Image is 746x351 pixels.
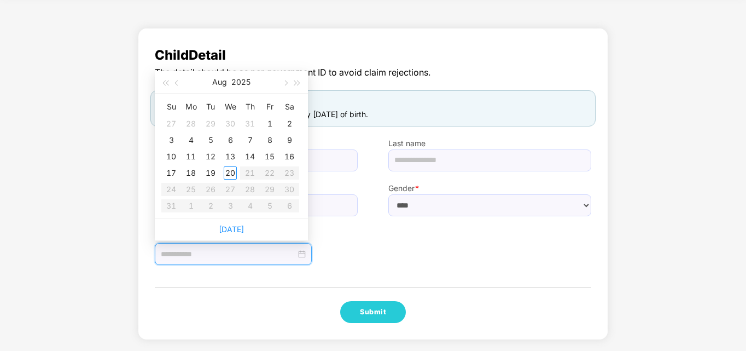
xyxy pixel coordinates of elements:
td: 2025-08-12 [201,148,220,165]
div: 19 [204,166,217,180]
div: 5 [204,134,217,147]
th: Sa [279,98,299,116]
td: 2025-08-09 [279,132,299,148]
td: 2025-08-17 [161,165,181,181]
button: Submit [340,301,406,323]
td: 2025-08-02 [279,116,299,132]
div: 9 [283,134,296,147]
div: 31 [243,117,257,130]
span: Child Detail [155,45,591,66]
td: 2025-08-14 [240,148,260,165]
td: 2025-08-19 [201,165,220,181]
td: 2025-08-08 [260,132,279,148]
div: 3 [165,134,178,147]
div: 13 [224,150,237,163]
div: 11 [184,150,197,163]
td: 2025-08-06 [220,132,240,148]
td: 2025-08-04 [181,132,201,148]
td: 2025-07-31 [240,116,260,132]
div: 12 [204,150,217,163]
td: 2025-08-15 [260,148,279,165]
th: Fr [260,98,279,116]
div: 30 [224,117,237,130]
button: Aug [212,71,227,93]
div: 7 [243,134,257,147]
th: Tu [201,98,220,116]
td: 2025-08-16 [279,148,299,165]
td: 2025-07-27 [161,116,181,132]
div: 20 [224,166,237,180]
div: 6 [224,134,237,147]
td: 2025-08-11 [181,148,201,165]
th: We [220,98,240,116]
div: 17 [165,166,178,180]
td: 2025-07-28 [181,116,201,132]
span: The detail should be as per government ID to avoid claim rejections. [155,66,591,79]
td: 2025-07-30 [220,116,240,132]
div: 8 [263,134,276,147]
td: 2025-08-13 [220,148,240,165]
div: 1 [263,117,276,130]
div: 29 [204,117,217,130]
button: 2025 [231,71,250,93]
td: 2025-07-29 [201,116,220,132]
div: 18 [184,166,197,180]
td: 2025-08-07 [240,132,260,148]
label: Last name [388,137,591,149]
td: 2025-08-03 [161,132,181,148]
th: Th [240,98,260,116]
th: Mo [181,98,201,116]
div: 14 [243,150,257,163]
div: 10 [165,150,178,163]
td: 2025-08-05 [201,132,220,148]
td: 2025-08-10 [161,148,181,165]
div: 16 [283,150,296,163]
div: 4 [184,134,197,147]
a: [DATE] [219,225,244,234]
td: 2025-08-20 [220,165,240,181]
div: 15 [263,150,276,163]
div: 2 [283,117,296,130]
td: 2025-08-01 [260,116,279,132]
div: 27 [165,117,178,130]
label: Gender [388,182,591,194]
td: 2025-08-18 [181,165,201,181]
div: 28 [184,117,197,130]
th: Su [161,98,181,116]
